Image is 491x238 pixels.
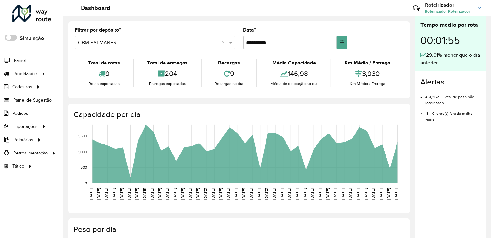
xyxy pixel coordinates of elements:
[119,188,124,200] text: [DATE]
[13,123,38,130] span: Importações
[287,188,291,200] text: [DATE]
[264,188,268,200] text: [DATE]
[203,59,255,67] div: Recargas
[333,81,402,87] div: Km Médio / Entrega
[348,188,353,200] text: [DATE]
[364,188,368,200] text: [DATE]
[303,188,307,200] text: [DATE]
[13,97,52,104] span: Painel de Sugestão
[196,188,200,200] text: [DATE]
[226,188,230,200] text: [DATE]
[14,57,26,64] span: Painel
[150,188,154,200] text: [DATE]
[409,1,423,15] a: Contato Rápido
[280,188,284,200] text: [DATE]
[420,77,481,87] h4: Alertas
[76,67,132,81] div: 9
[96,188,101,200] text: [DATE]
[173,188,177,200] text: [DATE]
[219,188,223,200] text: [DATE]
[75,26,121,34] label: Filtrar por depósito
[333,59,402,67] div: Km Médio / Entrega
[20,35,44,42] label: Simulação
[80,165,87,170] text: 500
[333,188,337,200] text: [DATE]
[89,188,93,200] text: [DATE]
[12,84,32,90] span: Cadastros
[326,188,330,200] text: [DATE]
[13,136,33,143] span: Relatórios
[394,188,398,200] text: [DATE]
[259,81,329,87] div: Média de ocupação no dia
[12,163,24,170] span: Tático
[78,150,87,154] text: 1,000
[135,59,199,67] div: Total de entregas
[104,188,108,200] text: [DATE]
[420,21,481,29] div: Tempo médio por rota
[135,188,139,200] text: [DATE]
[257,188,261,200] text: [DATE]
[234,188,238,200] text: [DATE]
[341,188,345,200] text: [DATE]
[165,188,169,200] text: [DATE]
[135,67,199,81] div: 204
[425,2,473,8] h3: Roteirizador
[356,188,360,200] text: [DATE]
[135,81,199,87] div: Entregas exportadas
[78,134,87,138] text: 1,500
[420,51,481,67] div: 29,01% menor que o dia anterior
[242,188,246,200] text: [DATE]
[222,39,227,46] span: Clear all
[272,188,276,200] text: [DATE]
[188,188,192,200] text: [DATE]
[12,110,28,117] span: Pedidos
[203,188,207,200] text: [DATE]
[76,59,132,67] div: Total de rotas
[420,29,481,51] div: 00:01:55
[74,225,404,234] h4: Peso por dia
[371,188,376,200] text: [DATE]
[337,36,348,49] button: Choose Date
[249,188,253,200] text: [DATE]
[318,188,322,200] text: [DATE]
[127,188,131,200] text: [DATE]
[203,81,255,87] div: Recargas no dia
[157,188,162,200] text: [DATE]
[74,110,404,119] h4: Capacidade por dia
[259,67,329,81] div: 146,98
[13,70,37,77] span: Roteirizador
[211,188,215,200] text: [DATE]
[425,106,481,122] li: 13 - Cliente(s) fora da malha viária
[85,181,87,185] text: 0
[75,5,110,12] h2: Dashboard
[243,26,256,34] label: Data
[142,188,146,200] text: [DATE]
[259,59,329,67] div: Média Capacidade
[76,81,132,87] div: Rotas exportadas
[203,67,255,81] div: 9
[333,67,402,81] div: 3,930
[295,188,299,200] text: [DATE]
[112,188,116,200] text: [DATE]
[425,8,473,14] span: Roteirizador Roteirizador
[180,188,185,200] text: [DATE]
[425,89,481,106] li: 451,11 kg - Total de peso não roteirizado
[386,188,391,200] text: [DATE]
[13,150,48,156] span: Retroalimentação
[310,188,314,200] text: [DATE]
[379,188,383,200] text: [DATE]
